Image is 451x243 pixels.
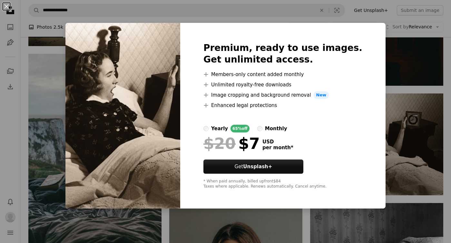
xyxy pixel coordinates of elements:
[265,125,287,132] div: monthly
[65,23,180,209] img: premium_photo-1667238231631-91198f1c0c2d
[203,42,362,65] h2: Premium, ready to use images. Get unlimited access.
[211,125,228,132] div: yearly
[243,164,272,170] strong: Unsplash+
[203,102,362,109] li: Enhanced legal protections
[314,91,329,99] span: New
[203,160,303,174] a: GetUnsplash+
[203,81,362,89] li: Unlimited royalty-free downloads
[230,125,250,132] div: 65% off
[203,135,236,152] span: $20
[203,126,209,131] input: yearly65%off
[203,135,260,152] div: $7
[203,71,362,78] li: Members-only content added monthly
[257,126,262,131] input: monthly
[203,179,362,189] div: * When paid annually, billed upfront $84 Taxes where applicable. Renews automatically. Cancel any...
[262,139,293,145] span: USD
[262,145,293,151] span: per month *
[203,91,362,99] li: Image cropping and background removal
